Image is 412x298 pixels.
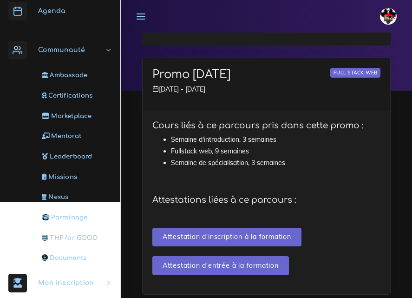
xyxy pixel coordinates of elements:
[48,173,77,180] span: Missions
[380,8,397,25] img: avatar
[50,234,97,241] span: THP for GOOD
[51,214,87,221] span: Parrainage
[50,254,86,261] span: Documents
[51,113,92,119] span: Marketplace
[152,195,380,205] h4: Attestations liées à ce parcours :
[50,153,92,160] span: translation missing: fr.dashboard.community.tabs.leaderboard
[152,68,260,81] h2: Promo [DATE]
[171,134,380,146] li: Semaine d'introduction, 3 semaines
[38,46,85,53] span: Communauté
[51,132,81,139] span: Mentorat
[152,85,380,94] p: [DATE] - [DATE]
[48,193,68,200] span: Nexus
[152,120,380,131] h4: Cours liés à ce parcours pris dans cette promo :
[376,3,404,30] a: avatar
[38,279,94,286] span: Mon inscription
[152,256,289,275] input: Attestation d'entrée à la formation
[152,228,301,247] input: Attestation d'inscription à la formation
[50,72,87,79] span: Ambassade
[48,92,92,99] span: Certifications
[171,146,380,157] li: Fullstack web, 9 semaines
[171,157,380,169] li: Semaine de spécialisation, 3 semaines
[330,68,380,78] div: Full stack web
[38,7,65,14] span: Agenda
